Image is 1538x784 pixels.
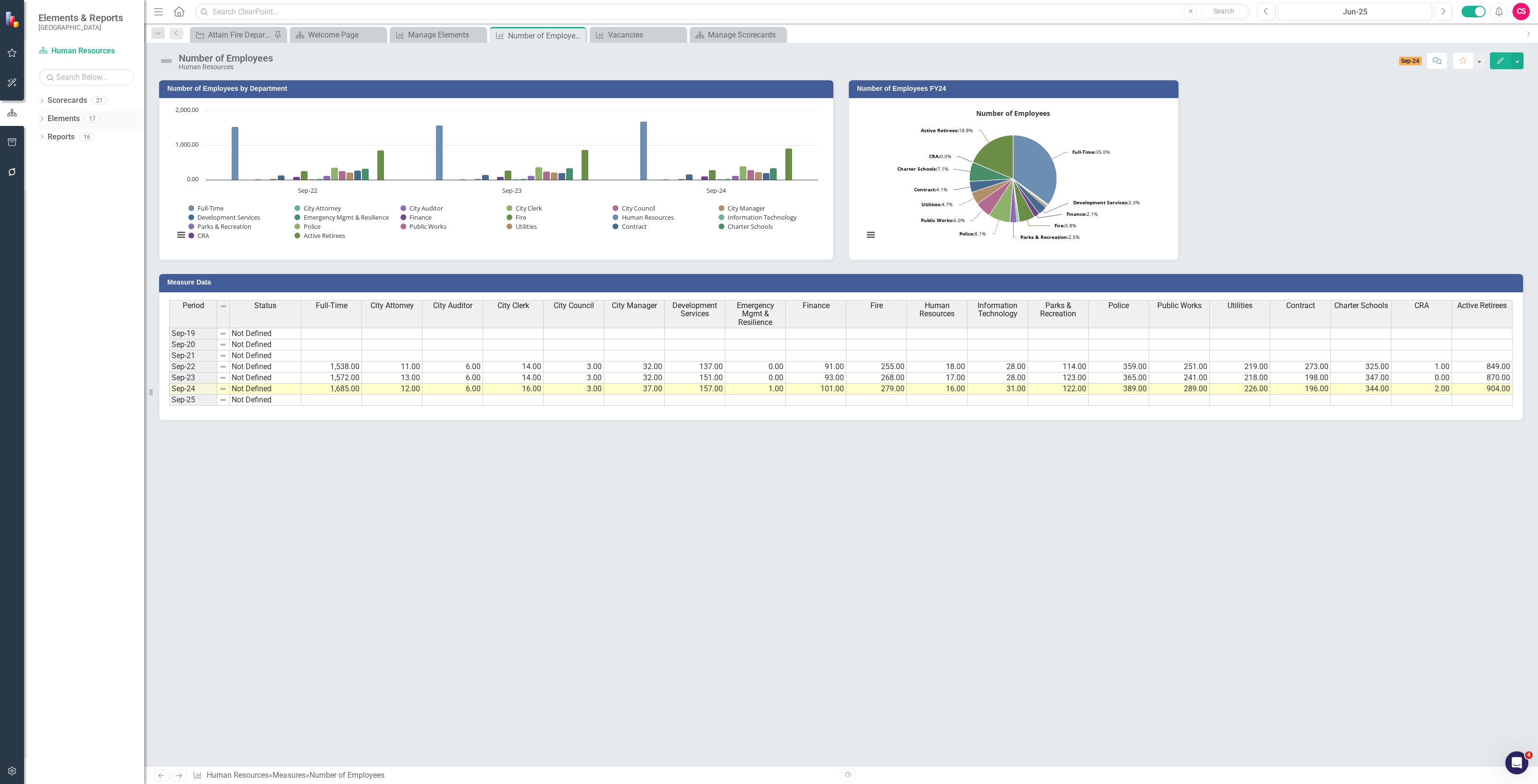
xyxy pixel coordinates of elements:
td: Not Defined [230,361,301,373]
g: Contract, bar series 17 of 20 with 3 bars. [354,171,770,180]
span: City Manager [612,301,657,310]
div: Number of Employees [310,771,384,780]
span: Public Works [1157,301,1202,310]
span: City Attorney [371,301,414,310]
g: Full-Time, bar series 1 of 20 with 3 bars. [232,122,647,180]
path: City Auditor, 6. [1013,179,1048,205]
g: City Clerk, bar series 4 of 20 with 3 bars. [255,179,670,180]
div: Number of Employees [508,30,583,42]
a: Human Resources [207,771,269,780]
button: View chart menu, Chart [174,228,188,242]
span: Finance [803,301,830,310]
small: [GEOGRAPHIC_DATA] [38,24,123,31]
td: 226.00 [1210,384,1270,395]
path: Sep-22, 1,538. Full-Time. [232,127,239,180]
div: Manage Elements [408,29,484,41]
path: Public Works, 289. [978,179,1013,215]
td: 6.00 [422,361,483,373]
td: 123.00 [1028,373,1089,384]
td: 6.00 [422,384,483,395]
path: Sep-22, 14. City Clerk. [255,179,262,180]
td: 218.00 [1210,373,1270,384]
path: Sep-24, 1,685. Full-Time. [640,122,647,180]
button: Show City Clerk [507,204,543,212]
input: Search Below... [38,69,135,86]
h3: Number of Employees by Department [167,85,829,92]
path: Sep-22, 28. Information Technology. [316,179,323,180]
td: Not Defined [230,350,301,361]
button: CS [1513,3,1530,20]
td: 28.00 [967,361,1028,373]
td: Sep-21 [169,350,217,361]
path: City Attorney, 12. [1013,179,1048,205]
div: Chart. Highcharts interactive chart. [169,106,823,250]
path: Sep-24, 196. Contract. [763,173,770,180]
tspan: CRA: [929,153,940,160]
text: Number of Employees [976,109,1050,118]
span: Search [1214,7,1234,15]
path: Sep-23, 151. Development Services. [482,175,489,180]
span: Emergency Mgmt & Resilience [727,301,783,327]
a: Welcome Page [292,29,384,41]
text: 3.3% [1073,199,1140,206]
td: 359.00 [1089,361,1149,373]
div: 16 [79,133,95,141]
tspan: Development Services: [1073,199,1129,206]
a: Reports [48,132,74,143]
img: ClearPoint Strategy [5,11,22,28]
td: 344.00 [1331,384,1391,395]
div: 21 [92,97,107,105]
button: Show Public Works [400,222,447,231]
span: CRA [1414,301,1429,310]
td: 289.00 [1149,384,1210,395]
path: Sep-23, 28. Information Technology. [520,179,527,180]
div: Jun-25 [1281,6,1428,18]
span: Active Retirees [1457,301,1507,310]
path: Finance, 101. [1013,179,1039,216]
td: Sep-22 [169,361,217,373]
img: 8DAGhfEEPCf229AAAAAElFTkSuQmCC [220,302,227,310]
button: Show City Council [613,204,656,212]
td: 365.00 [1089,373,1149,384]
path: Sep-23, 241. Public Works. [543,172,550,180]
td: 1.00 [725,384,786,395]
button: Show City Manager [719,204,766,212]
path: Sep-22, 255. Fire. [301,171,308,180]
td: 16.00 [907,384,967,395]
td: 18.00 [907,361,967,373]
tspan: Active Retirees: [921,127,959,134]
td: 122.00 [1028,384,1089,395]
span: Fire [870,301,883,310]
td: 32.00 [604,373,665,384]
span: Sep-24 [1399,57,1422,65]
td: 251.00 [1149,361,1210,373]
text: Sep-24 [707,186,726,195]
td: 255.00 [846,361,907,373]
img: 8DAGhfEEPCf229AAAAAElFTkSuQmCC [219,341,227,348]
input: Search ClearPoint... [195,3,1250,20]
td: 11.00 [362,361,422,373]
g: Finance, bar series 9 of 20 with 3 bars. [293,176,708,180]
td: 101.00 [786,384,846,395]
path: Police, 389. [990,179,1013,222]
td: Sep-19 [169,328,217,339]
div: 17 [85,115,100,123]
path: Development Services, 157. [1013,179,1045,213]
g: Utilities, bar series 16 of 20 with 3 bars. [347,172,762,180]
td: 0.00 [725,361,786,373]
path: Contract, 196. [969,179,1013,192]
text: 2.5% [1020,234,1079,240]
g: Public Works, bar series 15 of 20 with 3 bars. [339,170,755,180]
td: 1,572.00 [301,373,362,384]
td: 17.00 [907,373,967,384]
path: Information Technology, 31. [1013,179,1018,223]
td: Sep-24 [169,384,217,395]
